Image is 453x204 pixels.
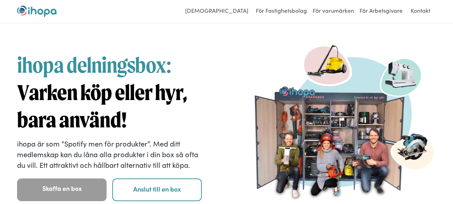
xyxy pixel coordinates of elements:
[17,52,171,78] span: ihopa delningsbox:
[358,6,404,17] a: För Arbetsgivare
[406,6,435,17] a: Kontakt
[17,178,107,201] a: Skaffa en box
[17,138,202,170] p: ihopa är som “Spotify men för produkter”. Med ditt medlemskap kan du låna alla produkter i din bo...
[17,6,56,17] img: ihopa logo
[112,178,202,201] a: Anslut till en box
[311,6,356,17] a: För varumärken
[254,6,309,17] a: För Fastighetsbolag
[17,79,187,133] strong: Varken köp eller hyr, bara använd!
[182,6,252,17] a: [DEMOGRAPHIC_DATA]
[17,6,56,17] a: home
